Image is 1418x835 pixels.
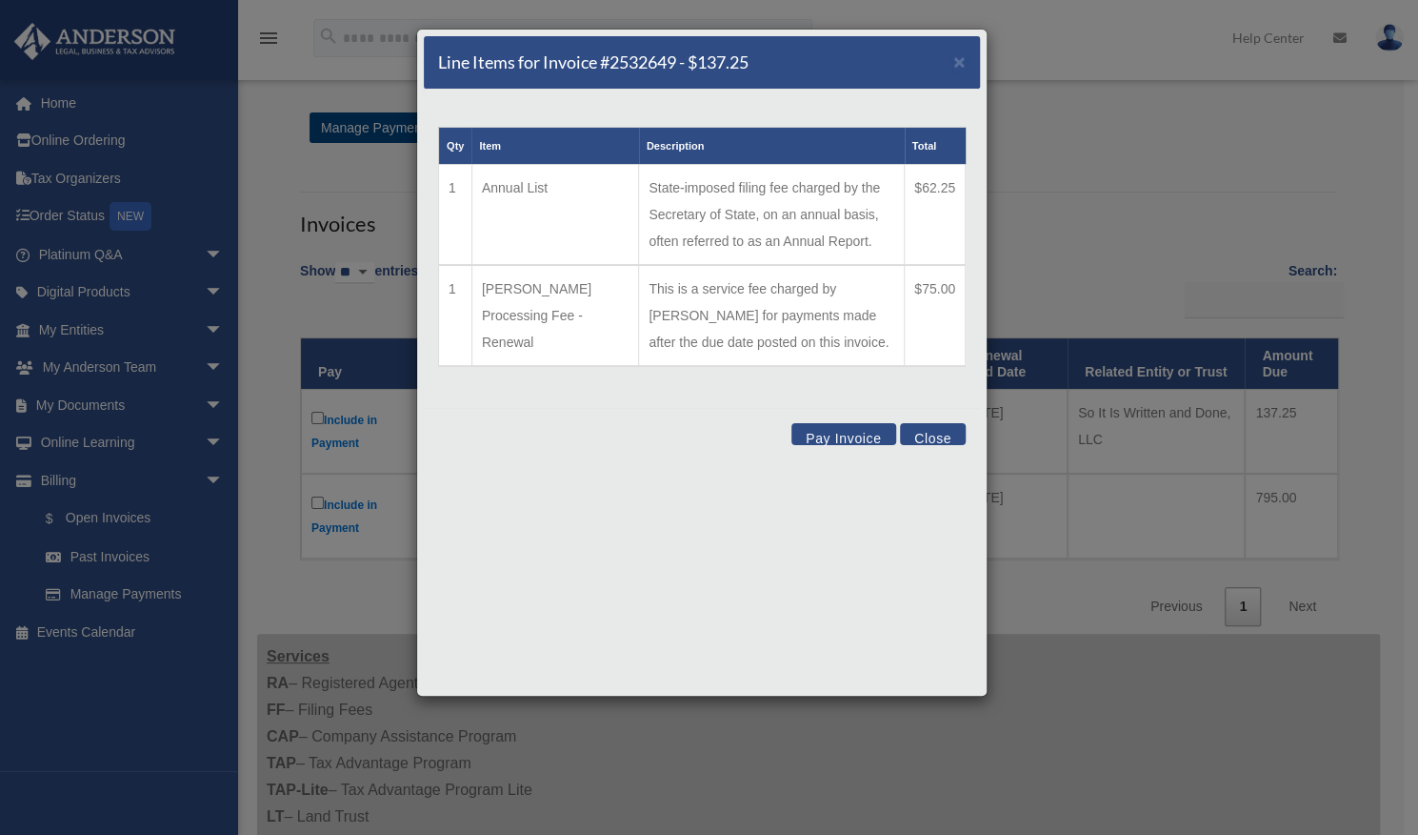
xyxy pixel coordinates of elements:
[439,128,472,165] th: Qty
[900,423,966,445] button: Close
[791,423,896,445] button: Pay Invoice
[953,51,966,71] button: Close
[471,165,638,266] td: Annual List
[438,51,749,74] h5: Line Items for Invoice #2532649 - $137.25
[639,165,905,266] td: State-imposed filing fee charged by the Secretary of State, on an annual basis, often referred to...
[471,265,638,366] td: [PERSON_NAME] Processing Fee - Renewal
[639,128,905,165] th: Description
[905,128,966,165] th: Total
[905,165,966,266] td: $62.25
[905,265,966,366] td: $75.00
[471,128,638,165] th: Item
[439,165,472,266] td: 1
[953,51,966,72] span: ×
[639,265,905,366] td: This is a service fee charged by [PERSON_NAME] for payments made after the due date posted on thi...
[439,265,472,366] td: 1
